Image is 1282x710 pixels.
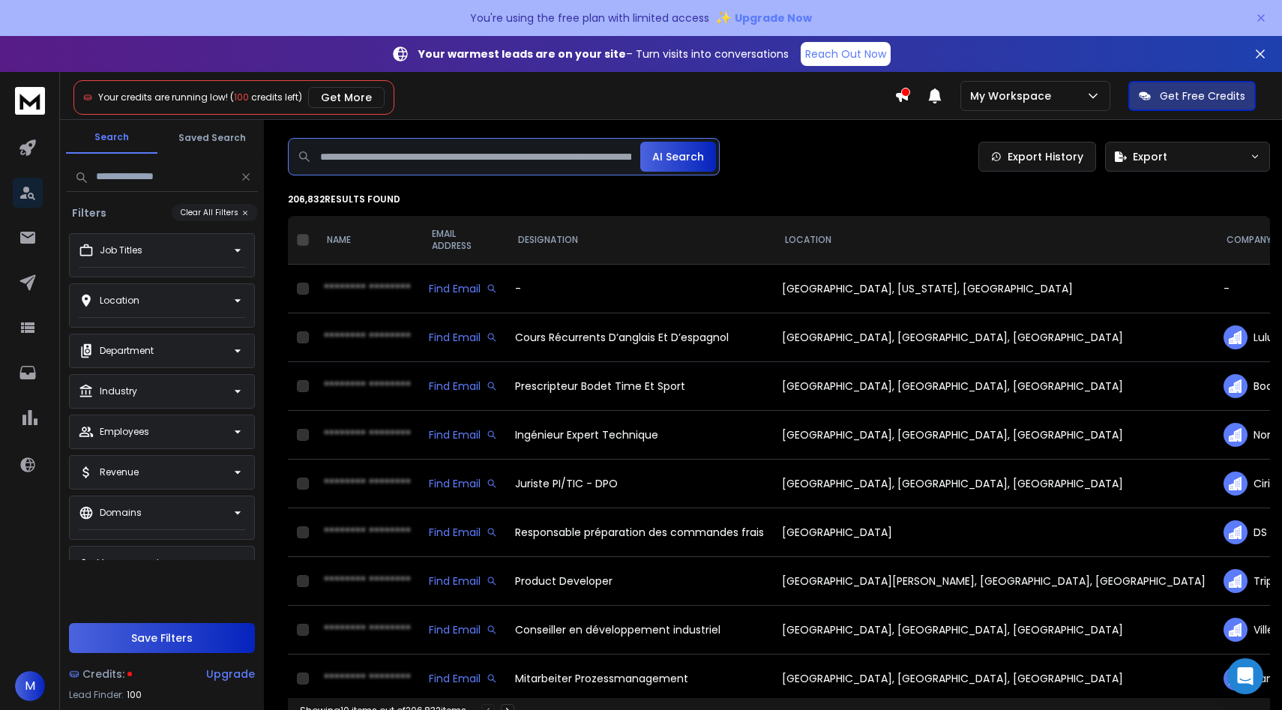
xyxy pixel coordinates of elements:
button: Get Free Credits [1128,81,1256,111]
button: M [15,671,45,701]
a: Reach Out Now [801,42,891,66]
div: Find Email [429,574,497,589]
p: Job Titles [100,244,142,256]
th: EMAIL ADDRESS [420,216,506,265]
td: [GEOGRAPHIC_DATA] [773,508,1215,557]
td: [GEOGRAPHIC_DATA], [GEOGRAPHIC_DATA], [GEOGRAPHIC_DATA] [773,655,1215,703]
td: Responsable préparation des commandes frais [506,508,773,557]
p: Lead Finder: [69,689,124,701]
td: [GEOGRAPHIC_DATA], [GEOGRAPHIC_DATA], [GEOGRAPHIC_DATA] [773,313,1215,362]
button: Search [66,122,157,154]
button: Get More [308,87,385,108]
td: - [506,265,773,313]
td: Juriste PI/TIC - DPO [506,460,773,508]
td: Mitarbeiter Prozessmanagement [506,655,773,703]
span: Upgrade Now [735,10,812,25]
th: LOCATION [773,216,1215,265]
span: Credits: [82,667,124,682]
td: Product Developer [506,557,773,606]
div: Find Email [429,427,497,442]
div: Find Email [429,671,497,686]
div: Upgrade [206,667,255,682]
div: Open Intercom Messenger [1227,658,1263,694]
p: – Turn visits into conversations [418,46,789,61]
strong: Your warmest leads are on your site [418,46,626,61]
a: Export History [978,142,1096,172]
button: AI Search [640,142,716,172]
button: Clear All Filters [172,204,258,221]
p: Industry [100,385,137,397]
td: Cours Récurrents D’anglais Et D’espagnol [506,313,773,362]
div: Find Email [429,330,497,345]
td: [GEOGRAPHIC_DATA][PERSON_NAME], [GEOGRAPHIC_DATA], [GEOGRAPHIC_DATA] [773,557,1215,606]
a: Credits:Upgrade [69,659,255,689]
button: ✨Upgrade Now [715,3,812,33]
p: Reach Out Now [805,46,886,61]
p: My Workspace [970,88,1057,103]
span: Export [1133,149,1167,164]
div: Find Email [429,476,497,491]
th: DESIGNATION [506,216,773,265]
span: ( credits left) [230,91,302,103]
p: You're using the free plan with limited access [470,10,709,25]
td: Ingénieur Expert Technique [506,411,773,460]
button: Save Filters [69,623,255,653]
p: 206,832 results found [288,193,1270,205]
div: Find Email [429,525,497,540]
img: logo [15,87,45,115]
p: Management [97,557,160,569]
td: [GEOGRAPHIC_DATA], [GEOGRAPHIC_DATA], [GEOGRAPHIC_DATA] [773,411,1215,460]
div: Find Email [429,622,497,637]
td: [GEOGRAPHIC_DATA], [GEOGRAPHIC_DATA], [GEOGRAPHIC_DATA] [773,362,1215,411]
td: [GEOGRAPHIC_DATA], [GEOGRAPHIC_DATA], [GEOGRAPHIC_DATA] [773,606,1215,655]
h3: Filters [66,205,112,220]
p: Employees [100,426,149,438]
p: Domains [100,507,142,519]
div: Find Email [429,281,497,296]
td: Conseiller en développement industriel [506,606,773,655]
p: Revenue [100,466,139,478]
button: Saved Search [166,123,258,153]
td: [GEOGRAPHIC_DATA], [GEOGRAPHIC_DATA], [GEOGRAPHIC_DATA] [773,460,1215,508]
div: Find Email [429,379,497,394]
th: NAME [315,216,420,265]
p: Department [100,345,154,357]
span: 100 [127,689,142,701]
td: Prescripteur Bodet Time Et Sport [506,362,773,411]
td: [GEOGRAPHIC_DATA], [US_STATE], [GEOGRAPHIC_DATA] [773,265,1215,313]
p: Location [100,295,139,307]
span: ✨ [715,7,732,28]
p: Get Free Credits [1160,88,1245,103]
span: 100 [234,91,249,103]
span: Your credits are running low! [98,91,228,103]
